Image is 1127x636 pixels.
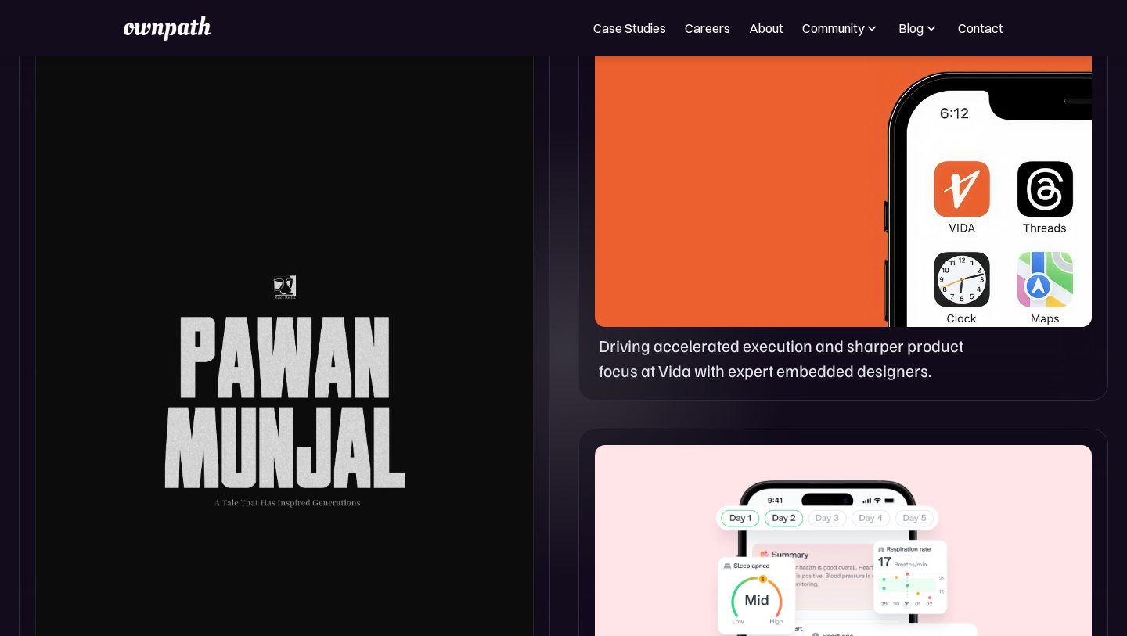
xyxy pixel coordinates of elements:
[898,19,924,38] div: Blog
[802,19,880,38] div: Community
[958,19,1003,38] a: Contact
[802,19,864,38] div: Community
[593,19,666,38] a: Case Studies
[685,19,730,38] a: Careers
[599,333,984,384] p: Driving accelerated execution and sharper product focus at Vida with expert embedded designers.
[749,19,783,38] a: About
[898,19,939,38] div: Blog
